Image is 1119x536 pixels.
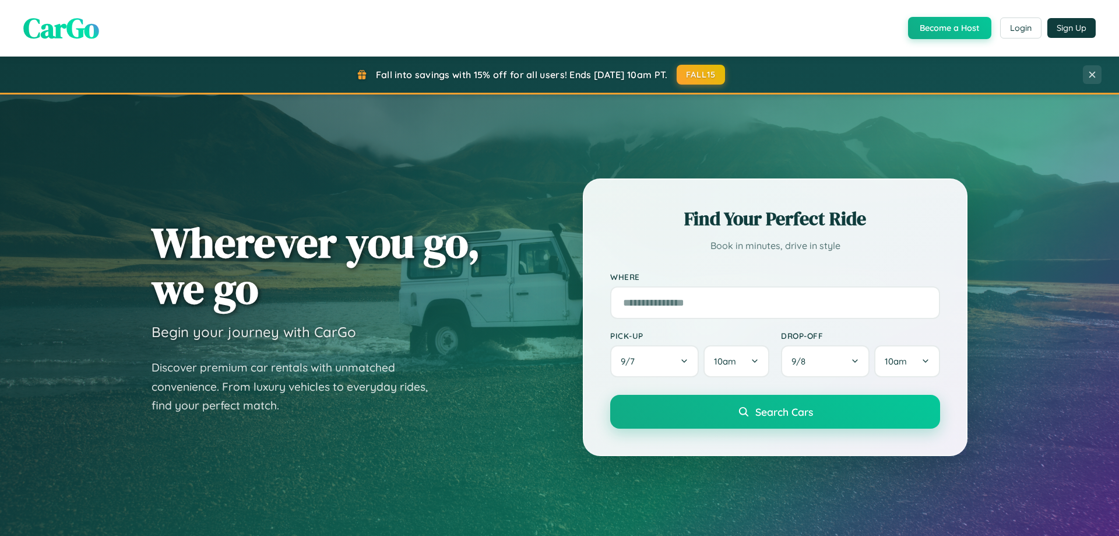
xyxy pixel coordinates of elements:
[152,323,356,341] h3: Begin your journey with CarGo
[610,272,940,282] label: Where
[908,17,991,39] button: Become a Host
[677,65,726,85] button: FALL15
[610,206,940,232] h2: Find Your Perfect Ride
[610,331,769,341] label: Pick-up
[610,237,940,254] p: Book in minutes, drive in style
[781,345,870,377] button: 9/8
[781,331,940,341] label: Drop-off
[791,356,811,367] span: 9 / 8
[152,219,480,311] h1: Wherever you go, we go
[621,356,641,367] span: 9 / 7
[1000,17,1041,38] button: Login
[874,345,940,377] button: 10am
[1047,18,1096,38] button: Sign Up
[152,358,443,415] p: Discover premium car rentals with unmatched convenience. From luxury vehicles to everyday rides, ...
[376,69,668,80] span: Fall into savings with 15% off for all users! Ends [DATE] 10am PT.
[610,395,940,429] button: Search Cars
[755,405,813,418] span: Search Cars
[610,345,699,377] button: 9/7
[714,356,736,367] span: 10am
[885,356,907,367] span: 10am
[23,9,99,47] span: CarGo
[703,345,769,377] button: 10am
